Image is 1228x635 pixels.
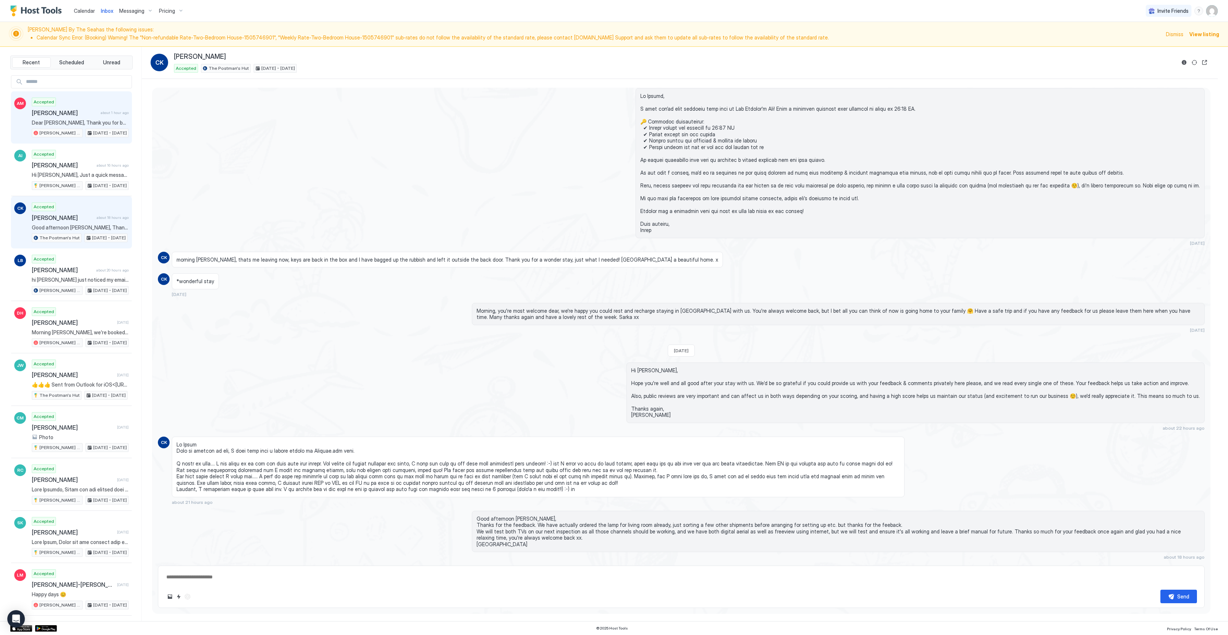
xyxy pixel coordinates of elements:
[34,204,54,210] span: Accepted
[1194,627,1218,631] span: Terms Of Use
[172,499,213,505] span: about 21 hours ago
[155,58,164,67] span: CK
[117,530,129,535] span: [DATE]
[32,486,129,493] span: Lore Ipsumdo, Sitam con adi elitsed doei te - in’ut laboreetd ma aliq eni! 😊 🔑 Admin-ve qu nostr ...
[477,516,1200,548] span: Good afternoon [PERSON_NAME], Thanks for the feedback. We have actually ordered the lamp for livi...
[32,329,129,336] span: Morning [PERSON_NAME], we’re booked until [DATE] I’m afraid. [DATE] night is available if that’s ...
[10,625,32,632] a: App Store
[23,76,132,88] input: Input Field
[52,57,91,68] button: Scheduled
[39,287,81,294] span: [PERSON_NAME] By The Sea
[39,602,81,608] span: [PERSON_NAME] By The Sea
[34,256,54,262] span: Accepted
[92,235,126,241] span: [DATE] - [DATE]
[74,7,95,15] a: Calendar
[1189,30,1219,38] div: View listing
[161,439,167,446] span: CK
[39,130,81,136] span: [PERSON_NAME] By The Sea
[117,373,129,377] span: [DATE]
[34,361,54,367] span: Accepted
[1194,624,1218,632] a: Terms Of Use
[1194,7,1203,15] div: menu
[32,224,129,231] span: Good afternoon [PERSON_NAME], Thanks for the feedback. We have actually ordered the lamp for livi...
[7,610,25,628] div: Open Intercom Messenger
[161,254,167,261] span: CK
[209,65,249,72] span: The Postman's Hut
[34,308,54,315] span: Accepted
[1164,554,1205,560] span: about 18 hours ago
[119,8,144,14] span: Messaging
[96,268,129,273] span: about 20 hours ago
[117,320,129,325] span: [DATE]
[93,339,127,346] span: [DATE] - [DATE]
[32,581,114,588] span: [PERSON_NAME]-[PERSON_NAME]
[92,57,131,68] button: Unread
[32,172,129,178] span: Hi [PERSON_NAME], Just a quick message to check and make sure you have everything you need and ma...
[32,591,129,598] span: Happy days 😊
[177,441,900,493] span: Lo Ipsum Dolo si ametcon ad eli, S doei temp inci u labore etdolo ma Aliquae.adm veni. Q nostr ex...
[34,151,54,157] span: Accepted
[32,539,129,545] span: Lore Ipsum, Dolor sit ame consect adip el - se’do eiusmodte in utla etd! 😊 🔑 Magna-al en admin ve...
[32,214,94,221] span: [PERSON_NAME]
[32,371,114,379] span: [PERSON_NAME]
[10,56,133,69] div: tab-group
[674,348,689,353] span: [DATE]
[1160,590,1197,603] button: Send
[35,625,57,632] a: Google Play Store
[1180,58,1189,67] button: Reservation information
[1167,624,1191,632] a: Privacy Policy
[93,287,127,294] span: [DATE] - [DATE]
[117,478,129,482] span: [DATE]
[1166,30,1183,38] span: Dismiss
[93,602,127,608] span: [DATE] - [DATE]
[39,392,80,399] span: The Postman's Hut
[174,53,226,61] span: [PERSON_NAME]
[32,424,114,431] span: [PERSON_NAME]
[32,381,129,388] span: 👍👍👍 Sent from Outlook for iOS<[URL][DOMAIN_NAME]>
[596,626,628,631] span: © 2025 Host Tools
[59,59,84,66] span: Scheduled
[39,434,53,441] span: Photo
[34,518,54,525] span: Accepted
[34,99,54,105] span: Accepted
[39,497,81,503] span: [PERSON_NAME] By The Sea
[17,362,24,369] span: JW
[32,529,114,536] span: [PERSON_NAME]
[93,130,127,136] span: [DATE] - [DATE]
[477,308,1200,320] span: Morning, you're most welcome dear, we're happy you could rest and recharge staying in [GEOGRAPHIC...
[17,205,23,212] span: CK
[640,93,1200,233] span: Lo Ipsumd, S amet con’ad elit seddoeiu temp inci ut Lab Etdolor'm Ali! Enim a minimven quisnost e...
[1163,425,1205,431] span: about 22 hours ago
[174,592,183,601] button: Quick reply
[161,276,167,282] span: CK
[1157,8,1189,14] span: Invite Friends
[17,310,23,316] span: DH
[1190,240,1205,246] span: [DATE]
[39,444,81,451] span: [PERSON_NAME] By The Sea
[96,215,129,220] span: about 18 hours ago
[1190,327,1205,333] span: [DATE]
[172,292,186,297] span: [DATE]
[32,277,129,283] span: hi [PERSON_NAME] just noticed my email didn't go through this morning. I enjoyed my stay and woul...
[117,582,129,587] span: [DATE]
[631,367,1200,418] span: Hi [PERSON_NAME], Hope you're well and all good after your stay with us. We’d be so grateful if y...
[12,57,51,68] button: Recent
[17,520,23,526] span: SK
[32,119,129,126] span: Dear [PERSON_NAME], Thank you for booking with us - we’re delighted to host you at [PERSON_NAME] ...
[159,8,175,14] span: Pricing
[39,549,81,556] span: [PERSON_NAME] By The Sea
[1190,58,1199,67] button: Sync reservation
[37,34,1161,41] li: Calendar Sync Error: (Booking) Warning! The "Non-refundable Rate-Two-Bedroom House-1505746901", "...
[117,425,129,430] span: [DATE]
[93,444,127,451] span: [DATE] - [DATE]
[28,26,1161,42] span: [PERSON_NAME] By The Sea has the following issues:
[96,163,129,168] span: about 16 hours ago
[32,161,94,169] span: [PERSON_NAME]
[17,572,23,578] span: LM
[93,549,127,556] span: [DATE] - [DATE]
[101,7,113,15] a: Inbox
[10,5,65,16] a: Host Tools Logo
